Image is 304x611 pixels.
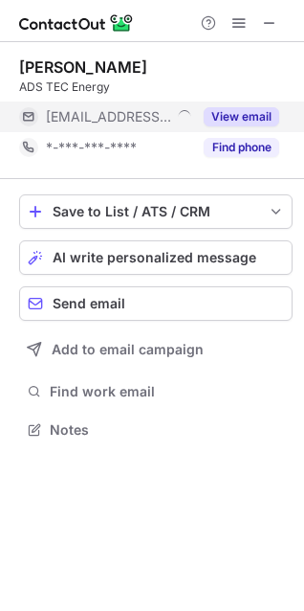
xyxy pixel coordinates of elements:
[204,107,279,126] button: Reveal Button
[19,417,293,443] button: Notes
[19,332,293,367] button: Add to email campaign
[19,11,134,34] img: ContactOut v5.3.10
[19,57,147,77] div: [PERSON_NAME]
[19,286,293,321] button: Send email
[19,194,293,229] button: save-profile-one-click
[52,342,204,357] span: Add to email campaign
[53,250,256,265] span: AI write personalized message
[19,79,293,96] div: ADS TEC Energy
[53,204,259,219] div: Save to List / ATS / CRM
[204,138,279,157] button: Reveal Button
[50,421,285,439] span: Notes
[50,383,285,400] span: Find work email
[46,108,171,125] span: [EMAIL_ADDRESS][DOMAIN_NAME]
[19,240,293,275] button: AI write personalized message
[19,378,293,405] button: Find work email
[53,296,125,311] span: Send email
